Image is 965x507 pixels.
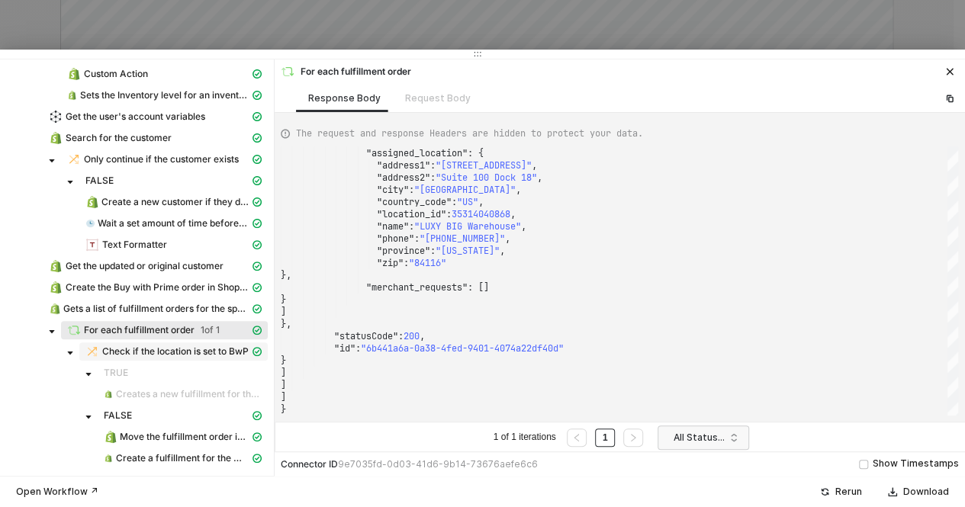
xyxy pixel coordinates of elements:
div: For each fulfillment order [281,65,411,79]
span: icon-download [888,487,897,496]
span: caret-down [66,178,74,186]
span: } [281,403,286,416]
div: Response Body [308,92,381,104]
span: FALSE [104,409,132,422]
span: "LUXY BIG Warehouse" [414,220,521,233]
span: Create the Buy with Prime order in Shopify [43,278,268,297]
span: , [521,220,526,233]
span: , [478,196,484,208]
li: Next Page [621,428,645,447]
span: , [510,208,516,220]
div: Connector ID [281,458,538,470]
span: Get the user's account variables [66,111,205,123]
span: "Suite 100 Dock 18" [436,172,537,184]
span: Search for the customer [43,129,268,147]
button: Download [878,483,959,501]
span: }, [281,318,291,330]
span: icon-cards [253,454,262,463]
span: icon-cards [253,219,262,228]
span: Get the user's account variables [43,107,268,126]
span: icon-cards [253,304,262,313]
span: icon-cards [253,69,262,79]
span: , [505,233,510,245]
span: "84116" [409,257,446,269]
span: icon-cards [253,411,262,420]
button: left [567,428,587,447]
img: integration-icon [105,388,112,400]
span: icon-cards [253,176,262,185]
span: "statusCode" [334,330,398,342]
span: Custom Action [61,65,268,83]
span: Create a new customer if they don't [79,193,268,211]
span: 9e7035fd-0d03-41d6-9b14-73676aefe6c6 [338,458,538,470]
span: icon-drag-indicator [473,50,482,59]
img: integration-icon [68,89,76,101]
img: integration-icon [68,68,80,80]
span: TRUE [98,364,268,382]
span: caret-down [85,371,92,378]
span: Check if the location is set to BwP [79,342,268,361]
span: : [452,196,457,208]
span: ] [281,306,286,318]
span: caret-down [48,157,56,165]
li: 1 [595,428,616,447]
span: "phone" [377,233,414,245]
span: icon-cards [253,262,262,271]
span: caret-down [66,349,74,357]
span: "city" [377,184,409,196]
img: integration-icon [50,132,62,144]
img: integration-icon [86,239,98,251]
span: "name" [377,220,409,233]
span: : [] [468,281,489,294]
span: Search for the customer [66,132,172,144]
span: Create a fulfillment for the moved fulfillment order [116,452,249,464]
span: , [532,159,537,172]
a: 1 [598,429,613,446]
span: : [430,245,436,257]
button: Rerun [810,483,872,501]
span: "address1" [377,159,430,172]
img: integration-icon [50,281,62,294]
span: caret-down [85,413,92,421]
span: Get the updated or original customer [43,257,268,275]
span: FALSE [85,175,114,187]
span: Creates a new fulfillment for the fulfillment order if so [98,385,268,403]
span: icon-cards [253,240,262,249]
img: integration-icon [105,452,112,464]
span: Check if the location is set to BwP [102,345,249,358]
span: "zip" [377,257,404,269]
img: integration-icon [86,217,95,229]
div: Open Workflow ↗ [16,486,98,498]
span: icon-copy-paste [945,94,954,103]
span: : [430,159,436,172]
span: icon-cards [253,155,262,164]
span: : [414,233,420,245]
span: "[US_STATE]" [436,245,500,257]
span: "address2" [377,172,430,184]
span: Creates a new fulfillment for the fulfillment order if so [116,388,262,400]
span: Sets the Inventory level for an inventory item at a location [61,86,268,104]
span: , [420,330,425,342]
span: icon-cards [253,347,262,356]
span: Custom Action [84,68,148,80]
span: Gets a list of fulfillment orders for the specific order [63,303,249,315]
span: , [500,245,505,257]
li: 1 of 1 iterations [491,428,558,447]
span: }, [281,269,291,281]
span: Move the fulfillment order if not [120,431,249,443]
span: The request and response Headers are hidden to protect your data. [296,127,643,140]
span: "location_id" [377,208,446,220]
span: : { [468,147,484,159]
div: Rerun [835,486,862,498]
span: "id" [334,342,355,355]
span: "[STREET_ADDRESS]" [436,159,532,172]
span: Create the Buy with Prime order in Shopify [66,281,249,294]
span: , [537,172,542,184]
img: integration-icon [86,345,98,358]
div: Download [903,486,949,498]
span: : [355,342,361,355]
span: Only continue if the customer exists [61,150,268,168]
span: FALSE [98,406,268,425]
span: ] [281,379,286,391]
span: "[PHONE_NUMBER]" [420,233,505,245]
